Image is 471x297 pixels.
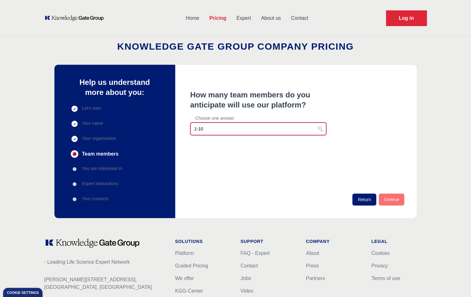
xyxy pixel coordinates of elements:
[256,10,286,26] a: About us
[195,115,326,121] label: Choose one answer
[306,238,362,245] h1: Company
[190,123,326,135] button: 1-10
[190,90,326,110] h2: How many team members do you anticipate will use our platform?
[386,10,427,26] a: Request Demo
[241,238,296,245] h1: Support
[71,105,159,203] div: Progress
[440,267,471,297] iframe: Chat Widget
[82,165,122,172] p: You are interested in
[372,250,390,256] a: Cookies
[175,250,194,256] a: Platform
[82,150,119,158] span: Team members
[231,10,256,26] a: Expert
[175,238,231,245] h1: Solutions
[181,10,205,26] a: Home
[44,276,165,291] p: [PERSON_NAME][STREET_ADDRESS], [GEOGRAPHIC_DATA], [GEOGRAPHIC_DATA]
[7,291,39,294] div: Cookie settings
[175,263,208,268] a: Guided Pricing
[306,276,325,281] a: Partners
[204,10,231,26] a: Pricing
[82,120,103,126] span: Your name
[82,195,109,202] p: Your contacts
[306,250,319,256] a: About
[306,263,319,268] a: Press
[352,194,376,206] button: Return
[194,126,313,132] span: 1-10
[372,238,427,245] h1: Legal
[241,276,251,281] a: Jobs
[44,258,165,266] p: - Leading Life Science Expert Network
[71,77,159,97] p: Help us understand more about you:
[379,194,404,206] button: Continue
[241,263,258,268] a: Contact
[372,263,388,268] a: Privacy
[286,10,313,26] a: Contact
[82,135,116,141] span: Your organisation
[175,288,203,294] a: KGG-Center
[241,250,270,256] a: FAQ - Expert
[44,15,108,21] a: KOL Knowledge Platform: Talk to Key External Experts (KEE)
[82,180,119,187] p: Expert interactions
[372,276,401,281] a: Terms of use
[175,276,194,281] a: We offer
[82,105,101,111] span: Let's start
[241,288,254,294] a: Video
